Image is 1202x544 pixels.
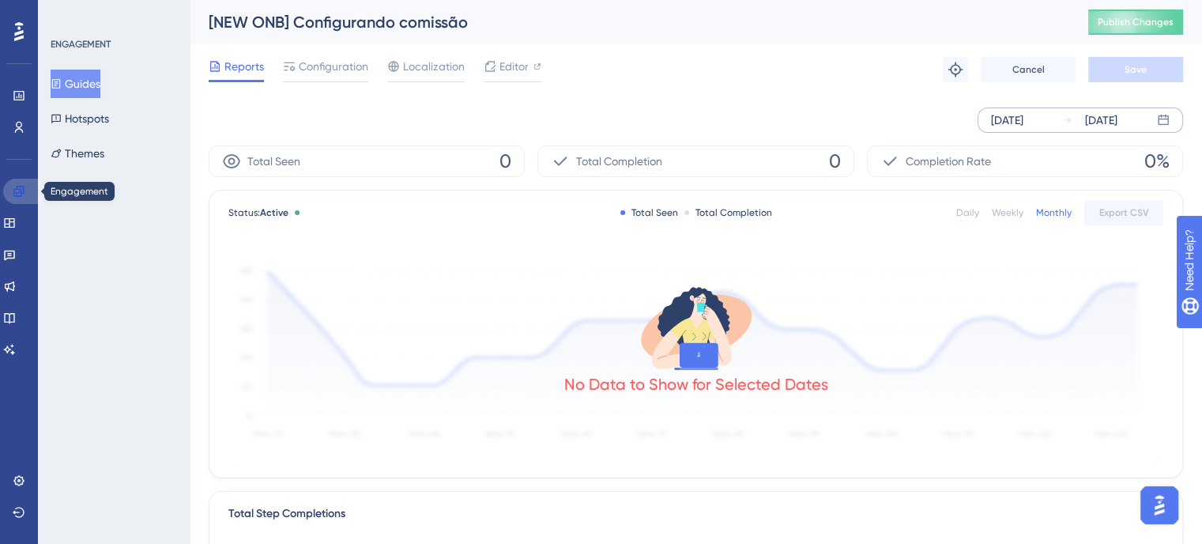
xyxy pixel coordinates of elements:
[209,11,1049,33] div: [NEW ONB] Configurando comissão
[51,38,111,51] div: ENGAGEMENT
[51,139,104,168] button: Themes
[1012,63,1045,76] span: Cancel
[1084,200,1163,225] button: Export CSV
[1144,149,1170,174] span: 0%
[576,152,662,171] span: Total Completion
[1099,206,1149,219] span: Export CSV
[1088,9,1183,35] button: Publish Changes
[499,149,511,174] span: 0
[51,104,109,133] button: Hotspots
[299,57,368,76] span: Configuration
[829,149,841,174] span: 0
[991,111,1023,130] div: [DATE]
[228,504,345,523] div: Total Step Completions
[228,206,288,219] span: Status:
[37,4,99,23] span: Need Help?
[224,57,264,76] span: Reports
[1036,206,1072,219] div: Monthly
[499,57,529,76] span: Editor
[684,206,772,219] div: Total Completion
[992,206,1023,219] div: Weekly
[1125,63,1147,76] span: Save
[403,57,465,76] span: Localization
[981,57,1076,82] button: Cancel
[1136,482,1183,529] iframe: UserGuiding AI Assistant Launcher
[956,206,979,219] div: Daily
[620,206,678,219] div: Total Seen
[1085,111,1117,130] div: [DATE]
[260,207,288,218] span: Active
[1098,16,1174,28] span: Publish Changes
[51,70,100,98] button: Guides
[247,152,300,171] span: Total Seen
[906,152,991,171] span: Completion Rate
[564,373,828,395] div: No Data to Show for Selected Dates
[1088,57,1183,82] button: Save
